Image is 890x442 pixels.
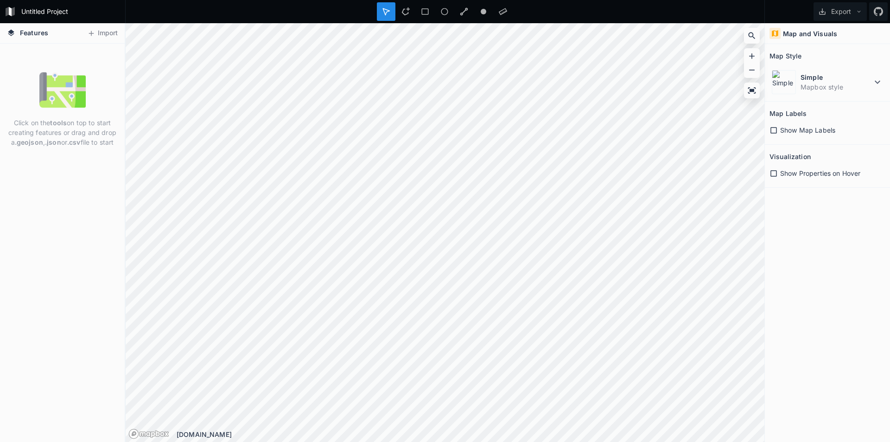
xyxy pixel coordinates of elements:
[780,168,860,178] span: Show Properties on Hover
[772,70,796,94] img: Simple
[814,2,867,21] button: Export
[780,125,835,135] span: Show Map Labels
[783,29,837,38] h4: Map and Visuals
[45,138,61,146] strong: .json
[7,118,118,147] p: Click on the on top to start creating features or drag and drop a , or file to start
[177,429,764,439] div: [DOMAIN_NAME]
[801,82,872,92] dd: Mapbox style
[769,49,801,63] h2: Map Style
[20,28,48,38] span: Features
[50,119,67,127] strong: tools
[83,26,122,41] button: Import
[801,72,872,82] dt: Simple
[15,138,43,146] strong: .geojson
[769,149,811,164] h2: Visualization
[67,138,81,146] strong: .csv
[769,106,807,121] h2: Map Labels
[128,429,169,439] a: Mapbox logo
[39,67,86,113] img: empty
